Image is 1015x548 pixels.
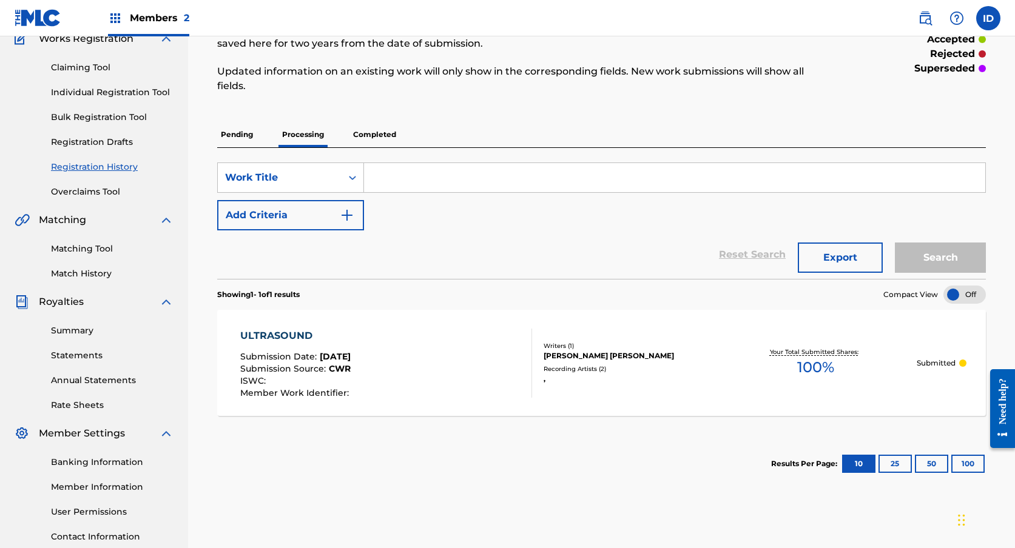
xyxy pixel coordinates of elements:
img: expand [159,426,174,441]
p: rejected [930,47,975,61]
a: Match History [51,267,174,280]
img: Member Settings [15,426,29,441]
span: Compact View [883,289,938,300]
button: 100 [951,455,985,473]
img: expand [159,213,174,227]
img: expand [159,32,174,46]
iframe: Chat Widget [954,490,1015,548]
div: , [544,373,715,384]
p: Submitted [917,358,956,369]
div: Work Title [225,170,334,185]
img: expand [159,295,174,309]
p: accepted [927,32,975,47]
a: Overclaims Tool [51,185,174,198]
img: Works Registration [15,32,30,46]
div: Writers ( 1 ) [544,341,715,350]
p: Your Total Submitted Shares: [770,347,862,356]
div: Help [945,6,969,30]
a: Registration Drafts [51,136,174,149]
a: Contact Information [51,530,174,543]
img: Matching [15,213,30,227]
div: [PERSON_NAME] [PERSON_NAME] [544,350,715,361]
button: 10 [842,455,875,473]
span: Royalties [39,295,84,309]
a: Bulk Registration Tool [51,111,174,124]
div: Drag [958,502,965,538]
span: Submission Source : [240,363,329,374]
div: User Menu [976,6,1000,30]
span: [DATE] [320,351,351,362]
a: Public Search [913,6,937,30]
img: Royalties [15,295,29,309]
p: Registration History is a record of new work submissions or updates to existing works. Updates or... [217,22,809,51]
a: Rate Sheets [51,399,174,412]
div: ULTRASOUND [240,329,352,343]
a: ULTRASOUNDSubmission Date:[DATE]Submission Source:CWRISWC:Member Work Identifier:Writers (1)[PERS... [217,310,986,416]
img: help [949,11,964,25]
span: Submission Date : [240,351,320,362]
a: Registration History [51,161,174,173]
a: Member Information [51,481,174,493]
p: Showing 1 - 1 of 1 results [217,289,300,300]
span: Works Registration [39,32,133,46]
img: 9d2ae6d4665cec9f34b9.svg [340,208,354,222]
button: Export [798,242,883,273]
iframe: Resource Center [981,360,1015,458]
a: Matching Tool [51,242,174,255]
form: Search Form [217,162,986,279]
span: 100 % [797,356,834,378]
div: Recording Artists ( 2 ) [544,364,715,373]
button: 25 [878,455,912,473]
a: Summary [51,324,174,337]
img: MLC Logo [15,9,61,27]
a: Banking Information [51,456,174,469]
a: Claiming Tool [51,61,174,74]
img: search [918,11,932,25]
a: Individual Registration Tool [51,86,174,99]
span: Matching [39,213,86,227]
button: Add Criteria [217,200,364,230]
button: 50 [915,455,948,473]
a: Annual Statements [51,374,174,387]
p: Processing [278,122,328,147]
span: Member Settings [39,426,125,441]
p: Updated information on an existing work will only show in the corresponding fields. New work subm... [217,64,809,93]
p: superseded [914,61,975,76]
a: Statements [51,349,174,362]
span: 2 [184,12,189,24]
img: Top Rightsholders [108,11,123,25]
span: CWR [329,363,351,374]
p: Completed [349,122,400,147]
a: User Permissions [51,506,174,518]
span: Member Work Identifier : [240,387,352,398]
span: ISWC : [240,375,269,386]
span: Members [130,11,189,25]
p: Pending [217,122,257,147]
p: Results Per Page: [771,458,840,469]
